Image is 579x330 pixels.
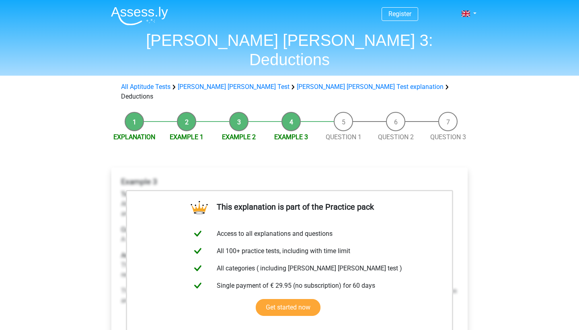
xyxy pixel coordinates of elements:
p: All villas are expensive or located outside of popular areas, but never both and villas are resid... [121,190,458,219]
a: Register [388,10,411,18]
b: Text [121,190,133,198]
a: Explanation [113,133,155,141]
a: Example 1 [170,133,203,141]
b: Example 3 [121,177,157,186]
h1: [PERSON_NAME] [PERSON_NAME] 3: Deductions [105,31,474,69]
a: Question 1 [326,133,361,141]
p: The conclusion follows. Residences that are not villas are never without air conditioning. It act... [121,251,458,280]
a: Example 2 [222,133,256,141]
a: Question 2 [378,133,414,141]
p: The conclusion can therefore be read as, 'a villa that is not in a popular area will not be expen... [121,286,458,305]
a: Question 3 [430,133,466,141]
a: [PERSON_NAME] [PERSON_NAME] Test [178,83,289,91]
img: Assessly [111,6,168,25]
a: Get started now [256,299,320,316]
a: Example 3 [274,133,308,141]
p: A residence without air conditioning that is not in a popular area will not be expensive. [121,225,458,244]
a: [PERSON_NAME] [PERSON_NAME] Test explanation [297,83,443,91]
b: Conclusion [121,226,153,233]
div: Deductions [118,82,461,101]
a: All Aptitude Tests [121,83,170,91]
b: Answer [121,252,142,259]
